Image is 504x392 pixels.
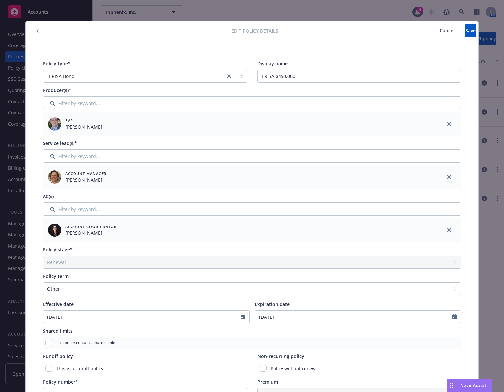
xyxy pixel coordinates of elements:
[46,73,222,80] span: ERISA Bond
[445,173,453,181] a: close
[65,229,117,236] span: [PERSON_NAME]
[255,301,290,307] span: Expiration date
[465,27,476,34] span: Save
[445,120,453,128] a: close
[65,123,102,130] span: [PERSON_NAME]
[65,118,102,123] span: EVP
[48,117,61,131] img: employee photo
[255,311,453,323] input: MM/DD/YYYY
[257,353,304,359] span: Non-recurring policy
[257,60,288,67] span: Display name
[43,246,73,253] span: Policy stage*
[49,73,74,80] span: ERISA Bond
[48,170,61,184] img: employee photo
[43,379,78,385] span: Policy number*
[43,60,71,67] span: Policy type*
[43,353,73,359] span: Runoff policy
[43,311,241,323] input: MM/DD/YYYY
[43,87,71,93] span: Producer(s)*
[257,379,278,385] span: Premium
[43,362,247,375] div: This is a runoff policy
[447,379,455,392] div: Drag to move
[43,328,73,334] span: Shared limits
[447,379,492,392] button: Nova Assist
[43,273,69,279] span: Policy term
[460,382,487,388] span: Nova Assist
[43,96,461,109] input: Filter by keyword...
[43,193,54,199] span: AC(s)
[43,202,461,216] input: Filter by keyword...
[43,301,74,307] span: Effective date
[43,140,77,146] span: Service lead(s)*
[65,176,106,183] span: [PERSON_NAME]
[452,314,457,319] svg: Calendar
[48,224,61,237] img: employee photo
[257,362,461,375] div: Policy will not renew
[43,337,461,349] div: This policy contains shared limits
[440,27,455,34] span: Cancel
[465,24,476,37] button: Save
[43,149,461,163] input: Filter by keyword...
[241,314,245,319] svg: Calendar
[231,27,278,34] span: Edit policy details
[65,224,117,229] span: Account Coordinator
[65,171,106,176] span: Account Manager
[445,226,453,234] a: close
[429,24,465,37] button: Cancel
[225,72,233,80] a: close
